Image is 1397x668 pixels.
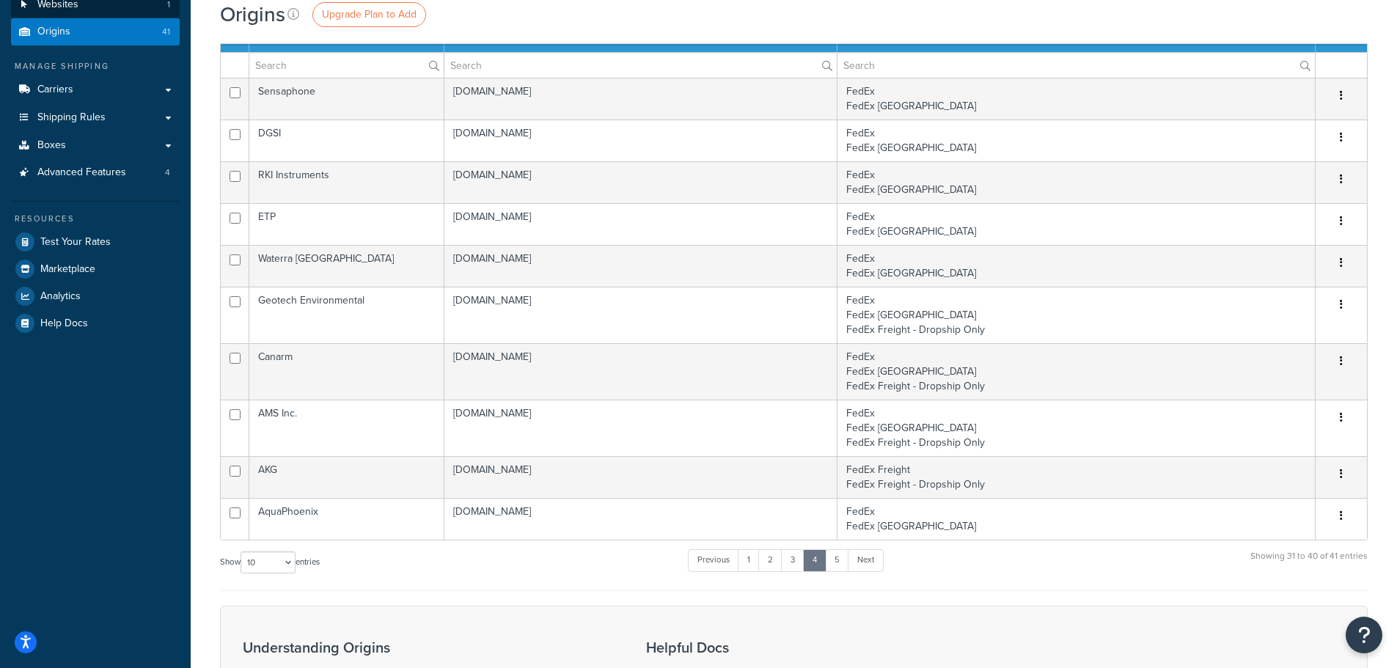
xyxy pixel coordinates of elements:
[1346,617,1382,653] button: Open Resource Center
[37,26,70,38] span: Origins
[11,213,180,225] div: Resources
[444,203,837,245] td: [DOMAIN_NAME]
[837,456,1316,498] td: FedEx Freight FedEx Freight - Dropship Only
[444,161,837,203] td: [DOMAIN_NAME]
[444,498,837,540] td: [DOMAIN_NAME]
[444,400,837,456] td: [DOMAIN_NAME]
[837,120,1316,161] td: FedEx FedEx [GEOGRAPHIC_DATA]
[40,236,111,249] span: Test Your Rates
[837,498,1316,540] td: FedEx FedEx [GEOGRAPHIC_DATA]
[444,245,837,287] td: [DOMAIN_NAME]
[444,78,837,120] td: [DOMAIN_NAME]
[322,7,417,22] span: Upgrade Plan to Add
[444,343,837,400] td: [DOMAIN_NAME]
[243,639,609,656] h3: Understanding Origins
[249,161,444,203] td: RKI Instruments
[11,256,180,282] a: Marketplace
[11,18,180,45] li: Origins
[758,549,782,571] a: 2
[37,111,106,124] span: Shipping Rules
[40,263,95,276] span: Marketplace
[837,53,1315,78] input: Search
[688,549,739,571] a: Previous
[837,203,1316,245] td: FedEx FedEx [GEOGRAPHIC_DATA]
[249,498,444,540] td: AquaPhoenix
[837,78,1316,120] td: FedEx FedEx [GEOGRAPHIC_DATA]
[249,343,444,400] td: Canarm
[11,229,180,255] a: Test Your Rates
[249,53,444,78] input: Search
[249,287,444,343] td: Geotech Environmental
[837,343,1316,400] td: FedEx FedEx [GEOGRAPHIC_DATA] FedEx Freight - Dropship Only
[11,283,180,309] a: Analytics
[220,551,320,573] label: Show entries
[249,78,444,120] td: Sensaphone
[738,549,760,571] a: 1
[249,456,444,498] td: AKG
[837,400,1316,456] td: FedEx FedEx [GEOGRAPHIC_DATA] FedEx Freight - Dropship Only
[848,549,884,571] a: Next
[165,166,170,179] span: 4
[837,161,1316,203] td: FedEx FedEx [GEOGRAPHIC_DATA]
[11,159,180,186] li: Advanced Features
[444,287,837,343] td: [DOMAIN_NAME]
[11,132,180,159] a: Boxes
[803,549,826,571] a: 4
[312,2,426,27] a: Upgrade Plan to Add
[241,551,296,573] select: Showentries
[837,245,1316,287] td: FedEx FedEx [GEOGRAPHIC_DATA]
[11,310,180,337] a: Help Docs
[40,290,81,303] span: Analytics
[11,104,180,131] a: Shipping Rules
[11,18,180,45] a: Origins 41
[162,26,170,38] span: 41
[781,549,804,571] a: 3
[1250,548,1368,579] div: Showing 31 to 40 of 41 entries
[11,60,180,73] div: Manage Shipping
[646,639,856,656] h3: Helpful Docs
[11,159,180,186] a: Advanced Features 4
[11,76,180,103] a: Carriers
[444,456,837,498] td: [DOMAIN_NAME]
[249,120,444,161] td: DGSI
[444,120,837,161] td: [DOMAIN_NAME]
[249,203,444,245] td: ETP
[40,318,88,330] span: Help Docs
[825,549,849,571] a: 5
[37,166,126,179] span: Advanced Features
[37,139,66,152] span: Boxes
[444,53,837,78] input: Search
[249,400,444,456] td: AMS Inc.
[837,287,1316,343] td: FedEx FedEx [GEOGRAPHIC_DATA] FedEx Freight - Dropship Only
[249,245,444,287] td: Waterra [GEOGRAPHIC_DATA]
[37,84,73,96] span: Carriers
